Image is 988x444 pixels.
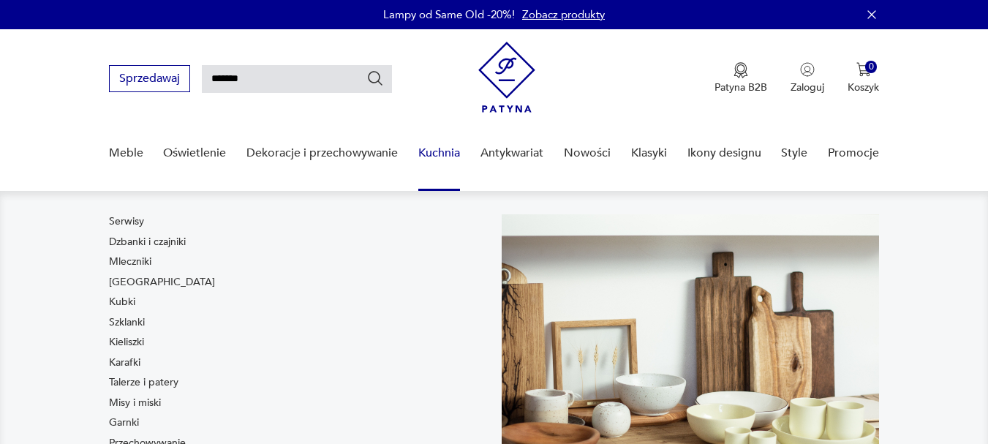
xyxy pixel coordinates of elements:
[246,125,398,181] a: Dekoracje i przechowywanie
[781,125,807,181] a: Style
[109,214,144,229] a: Serwisy
[631,125,667,181] a: Klasyki
[800,62,815,77] img: Ikonka użytkownika
[791,80,824,94] p: Zaloguj
[714,80,767,94] p: Patyna B2B
[478,42,535,113] img: Patyna - sklep z meblami i dekoracjami vintage
[109,375,178,390] a: Talerze i patery
[480,125,543,181] a: Antykwariat
[109,396,161,410] a: Misy i miski
[714,62,767,94] a: Ikona medaluPatyna B2B
[714,62,767,94] button: Patyna B2B
[109,355,140,370] a: Karafki
[109,295,135,309] a: Kubki
[109,335,144,350] a: Kieliszki
[418,125,460,181] a: Kuchnia
[109,235,186,249] a: Dzbanki i czajniki
[109,315,145,330] a: Szklanki
[791,62,824,94] button: Zaloguj
[848,62,879,94] button: 0Koszyk
[734,62,748,78] img: Ikona medalu
[848,80,879,94] p: Koszyk
[828,125,879,181] a: Promocje
[522,7,605,22] a: Zobacz produkty
[564,125,611,181] a: Nowości
[109,415,139,430] a: Garnki
[109,275,215,290] a: [GEOGRAPHIC_DATA]
[865,61,878,73] div: 0
[687,125,761,181] a: Ikony designu
[109,75,190,85] a: Sprzedawaj
[163,125,226,181] a: Oświetlenie
[109,65,190,92] button: Sprzedawaj
[366,69,384,87] button: Szukaj
[109,125,143,181] a: Meble
[109,255,151,269] a: Mleczniki
[383,7,515,22] p: Lampy od Same Old -20%!
[856,62,871,77] img: Ikona koszyka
